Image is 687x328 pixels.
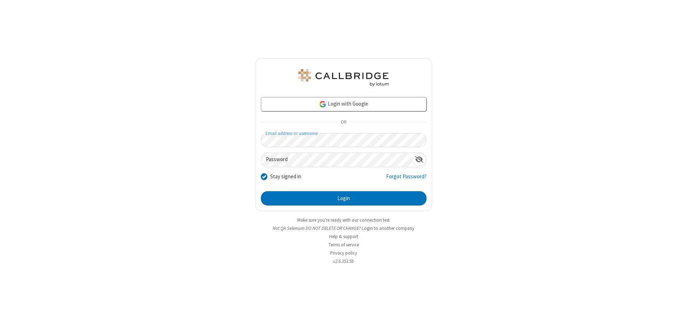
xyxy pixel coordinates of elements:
img: QA Selenium DO NOT DELETE OR CHANGE [297,69,390,86]
span: OR [338,117,349,127]
button: Login to another company [362,225,414,232]
a: Make sure you're ready with our connection test [297,217,390,223]
a: Terms of service [328,242,359,248]
li: v2.6.353.5b [255,258,432,265]
a: Forgot Password? [386,173,427,186]
div: Show password [412,153,426,166]
label: Stay signed in [270,173,301,181]
img: google-icon.png [319,100,327,108]
a: Help & support [329,233,358,240]
input: Password [261,153,412,167]
a: Privacy policy [330,250,357,256]
button: Login [261,191,427,206]
input: Email address or username [261,133,427,147]
li: Not QA Selenium DO NOT DELETE OR CHANGE? [255,225,432,232]
a: Login with Google [261,97,427,111]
